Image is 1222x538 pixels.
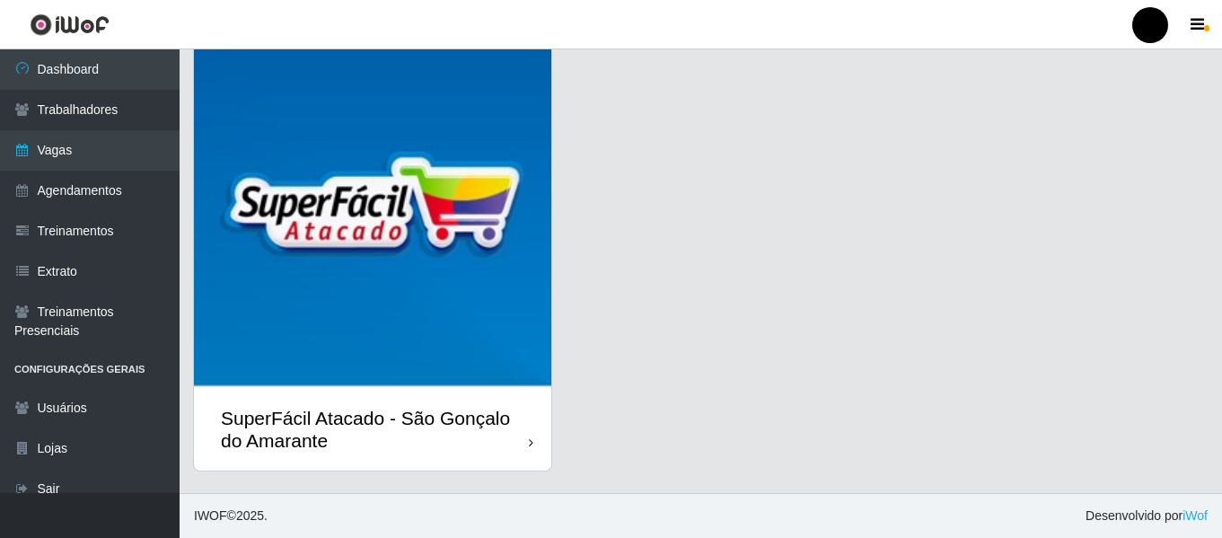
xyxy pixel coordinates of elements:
[1086,507,1208,525] span: Desenvolvido por
[1182,508,1208,523] a: iWof
[30,13,110,36] img: CoreUI Logo
[194,31,551,389] img: cardImg
[221,407,529,452] div: SuperFácil Atacado - São Gonçalo do Amarante
[194,31,551,470] a: SuperFácil Atacado - São Gonçalo do Amarante
[194,508,227,523] span: IWOF
[194,507,268,525] span: © 2025 .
